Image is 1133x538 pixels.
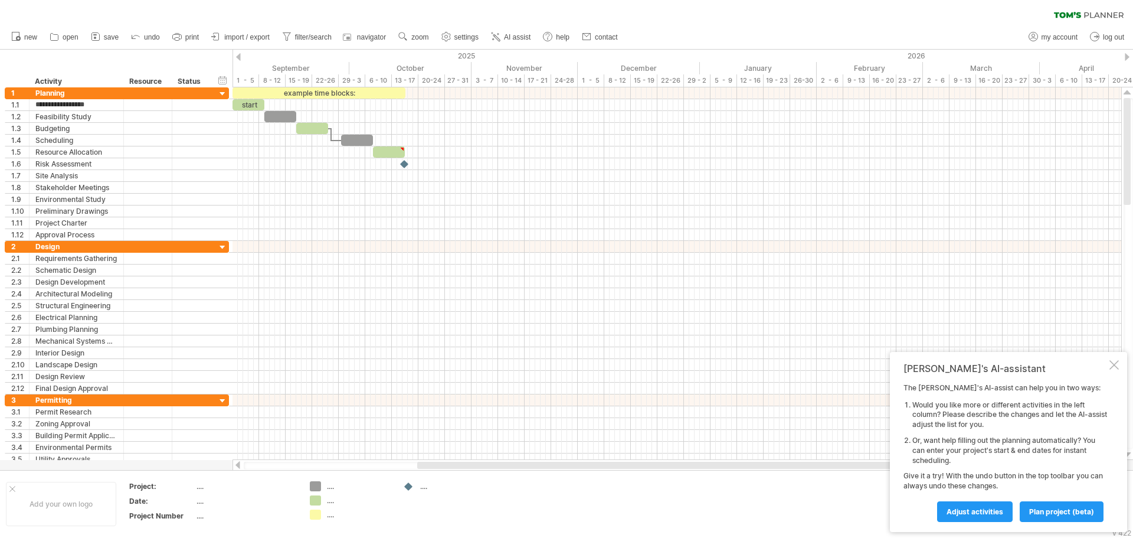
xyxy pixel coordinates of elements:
div: 2.1 [11,253,29,264]
a: print [169,30,202,45]
a: AI assist [488,30,534,45]
a: help [540,30,573,45]
a: navigator [341,30,389,45]
span: new [24,33,37,41]
div: 1.12 [11,229,29,240]
div: .... [197,496,296,506]
div: 16 - 20 [870,74,896,87]
div: March 2026 [923,62,1040,74]
div: 2.5 [11,300,29,311]
div: Architectural Modeling [35,288,117,299]
div: .... [197,511,296,521]
div: 3.5 [11,454,29,465]
span: zoom [411,33,428,41]
div: 2.6 [11,312,29,323]
div: 1.8 [11,182,29,193]
a: contact [579,30,621,45]
div: 13 - 17 [1082,74,1109,87]
div: 23 - 27 [896,74,923,87]
div: 24-28 [551,74,578,87]
div: 22-26 [657,74,684,87]
a: open [47,30,82,45]
a: new [8,30,41,45]
div: Design Review [35,371,117,382]
div: Design Development [35,276,117,288]
div: 2 [11,241,29,252]
div: 2.10 [11,359,29,370]
div: 1.9 [11,194,29,205]
a: Adjust activities [937,501,1013,522]
div: 2.9 [11,347,29,358]
div: Project: [129,481,194,491]
div: Permitting [35,394,117,406]
div: .... [197,481,296,491]
div: 22-26 [312,74,339,87]
div: 1.2 [11,111,29,122]
span: open [63,33,78,41]
div: Risk Assessment [35,158,117,169]
div: .... [327,481,391,491]
div: 2 - 6 [817,74,843,87]
div: 3.4 [11,442,29,453]
div: 3.1 [11,406,29,418]
div: October 2025 [349,62,471,74]
div: 8 - 12 [259,74,286,87]
div: 16 - 20 [976,74,1003,87]
div: December 2025 [578,62,700,74]
div: Final Design Approval [35,383,117,394]
div: Approval Process [35,229,117,240]
div: 9 - 13 [949,74,976,87]
div: Electrical Planning [35,312,117,323]
div: 29 - 2 [684,74,710,87]
span: my account [1042,33,1078,41]
div: Permit Research [35,406,117,418]
div: Landscape Design [35,359,117,370]
li: Or, want help filling out the planning automatically? You can enter your project's start & end da... [912,436,1107,465]
span: contact [595,33,618,41]
li: Would you like more or different activities in the left column? Please describe the changes and l... [912,400,1107,430]
div: Building Permit Application [35,430,117,441]
div: 1.1 [11,99,29,110]
div: v 422 [1112,529,1131,537]
div: 6 - 10 [1056,74,1082,87]
div: 1.5 [11,146,29,158]
div: 2.3 [11,276,29,288]
div: Interior Design [35,347,117,358]
div: Scheduling [35,135,117,146]
div: Activity [35,76,117,87]
div: .... [327,495,391,506]
span: settings [454,33,479,41]
div: 19 - 23 [764,74,790,87]
a: save [88,30,122,45]
div: Add your own logo [6,482,116,526]
div: Stakeholder Meetings [35,182,117,193]
a: filter/search [279,30,335,45]
div: Mechanical Systems Design [35,335,117,347]
div: start [233,99,264,110]
div: Planning [35,87,117,99]
div: Project Charter [35,217,117,229]
span: log out [1103,33,1124,41]
span: filter/search [295,33,332,41]
div: 6 - 10 [365,74,392,87]
div: 2.2 [11,265,29,276]
div: Utility Approvals [35,454,117,465]
div: 1.4 [11,135,29,146]
div: 2 - 6 [923,74,949,87]
span: print [185,33,199,41]
div: 3.3 [11,430,29,441]
div: 26-30 [790,74,817,87]
div: 30 - 3 [1029,74,1056,87]
div: Budgeting [35,123,117,134]
a: settings [438,30,482,45]
div: 29 - 3 [339,74,365,87]
div: 2.4 [11,288,29,299]
div: Environmental Permits [35,442,117,453]
div: 17 - 21 [525,74,551,87]
div: 1.11 [11,217,29,229]
div: Feasibility Study [35,111,117,122]
div: Resource [129,76,165,87]
div: .... [420,481,484,491]
div: 3 [11,394,29,406]
a: import / export [208,30,273,45]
